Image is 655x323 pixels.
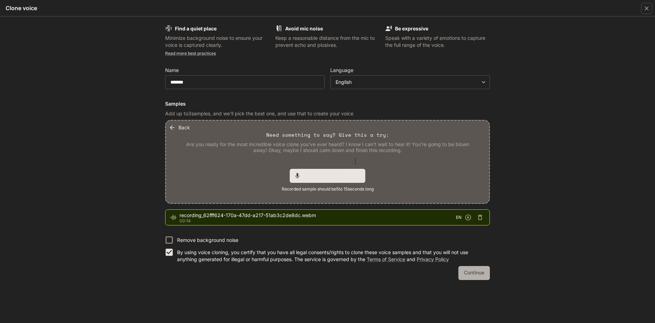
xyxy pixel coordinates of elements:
p: Minimize background noise to ensure your voice is captured clearly. [165,35,270,49]
p: 00:14 [179,219,456,223]
p: Speak with a variety of emotions to capture the full range of the voice. [385,35,490,49]
p: Need something to say? Give this a try: [266,131,389,138]
p: Remove background noise [177,237,238,244]
a: Read more best practices [165,51,216,56]
b: Avoid mic noise [285,26,323,31]
b: Find a quiet place [175,26,217,31]
span: EN [456,214,462,221]
p: Language [330,68,353,73]
p: Name [165,68,179,73]
div: English [336,79,478,86]
span: Recorded sample should be 5 to 15 seconds long [282,186,374,193]
p: Add up to 3 samples, and we'll pick the best one, and use that to create your voice [165,110,490,117]
h5: Clone voice [6,4,37,12]
b: Be expressive [395,26,428,31]
span: Start New Recording [304,172,362,180]
div: English [331,79,490,86]
span: recording_62fff624-170a-47dd-a217-51ab3c2de8dc.webm [179,212,456,219]
button: Continue [458,266,490,280]
p: Keep a reasonable distance from the mic to prevent echo and plosives. [275,35,380,49]
button: Back [167,121,193,135]
a: Privacy Policy [417,256,449,262]
div: Start New Recording [290,169,365,183]
h6: Samples [165,100,490,107]
p: Are you ready for the most incredible voice clone you've ever heard? I know I can't wait to hear ... [183,141,472,153]
p: By using voice cloning, you certify that you have all legal consents/rights to clone these voice ... [177,249,484,263]
a: Terms of Service [367,256,405,262]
